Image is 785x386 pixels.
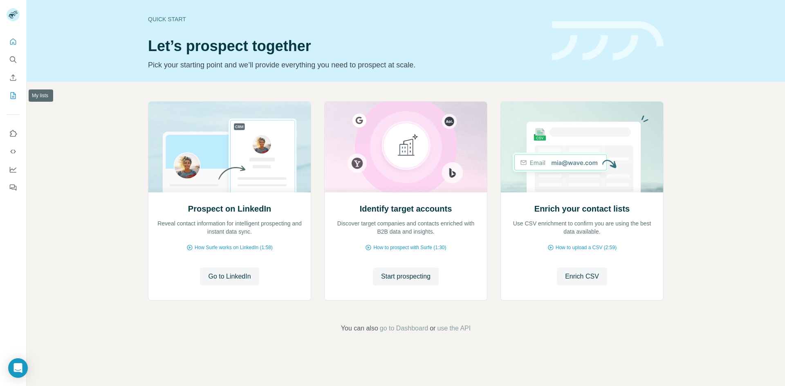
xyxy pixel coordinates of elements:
button: Enrich CSV [557,268,607,286]
p: Pick your starting point and we’ll provide everything you need to prospect at scale. [148,59,542,71]
h2: Identify target accounts [360,203,452,214]
h1: Let’s prospect together [148,38,542,54]
button: Search [7,52,20,67]
h2: Prospect on LinkedIn [188,203,271,214]
button: Use Surfe on LinkedIn [7,126,20,141]
button: Go to LinkedIn [200,268,259,286]
img: Enrich your contact lists [500,102,664,192]
p: Discover target companies and contacts enriched with B2B data and insights. [333,219,479,236]
span: Start prospecting [381,272,431,281]
button: use the API [437,324,471,333]
h2: Enrich your contact lists [534,203,630,214]
button: Dashboard [7,162,20,177]
button: Use Surfe API [7,144,20,159]
div: Open Intercom Messenger [8,358,28,378]
button: go to Dashboard [380,324,428,333]
span: Go to LinkedIn [208,272,251,281]
img: banner [552,21,664,61]
img: Prospect on LinkedIn [148,102,311,192]
span: How to upload a CSV (2:59) [556,244,617,251]
span: You can also [341,324,378,333]
span: How to prospect with Surfe (1:30) [373,244,446,251]
p: Reveal contact information for intelligent prospecting and instant data sync. [157,219,303,236]
button: Enrich CSV [7,70,20,85]
button: Feedback [7,180,20,195]
span: Enrich CSV [565,272,599,281]
p: Use CSV enrichment to confirm you are using the best data available. [509,219,655,236]
button: Quick start [7,34,20,49]
span: or [430,324,435,333]
span: How Surfe works on LinkedIn (1:58) [195,244,273,251]
button: My lists [7,88,20,103]
div: Quick start [148,15,542,23]
button: Start prospecting [373,268,439,286]
img: Identify target accounts [324,102,487,192]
